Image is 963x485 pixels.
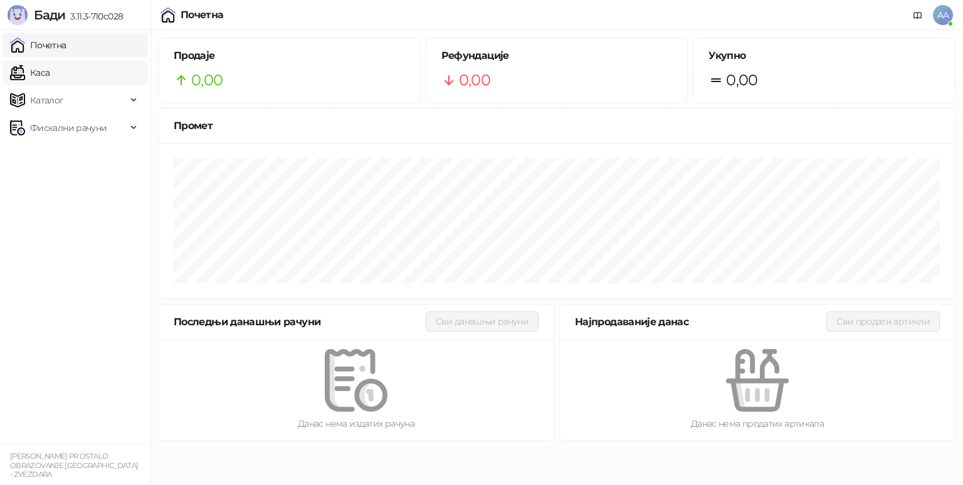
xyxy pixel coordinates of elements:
[708,48,940,63] h5: Укупно
[179,417,534,430] div: Данас нема издатих рачуна
[65,11,123,22] span: 3.11.3-710c028
[441,48,673,63] h5: Рефундације
[191,68,223,92] span: 0,00
[908,5,928,25] a: Документација
[181,10,224,20] div: Почетна
[726,68,757,92] span: 0,00
[30,115,107,140] span: Фискални рачуни
[10,33,66,58] a: Почетна
[459,68,490,92] span: 0,00
[426,311,539,331] button: Сви данашњи рачуни
[34,8,65,23] span: Бади
[10,60,50,85] a: Каса
[580,417,935,430] div: Данас нема продатих артикала
[30,88,64,113] span: Каталог
[575,314,826,330] div: Најпродаваније данас
[174,314,426,330] div: Последњи данашњи рачуни
[10,452,138,479] small: [PERSON_NAME] PR OSTALO OBRAZOVANJE [GEOGRAPHIC_DATA] - ZVEZDARA
[933,5,953,25] span: AA
[174,118,940,133] div: Промет
[174,48,405,63] h5: Продаје
[8,5,28,25] img: Logo
[826,311,940,331] button: Сви продати артикли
